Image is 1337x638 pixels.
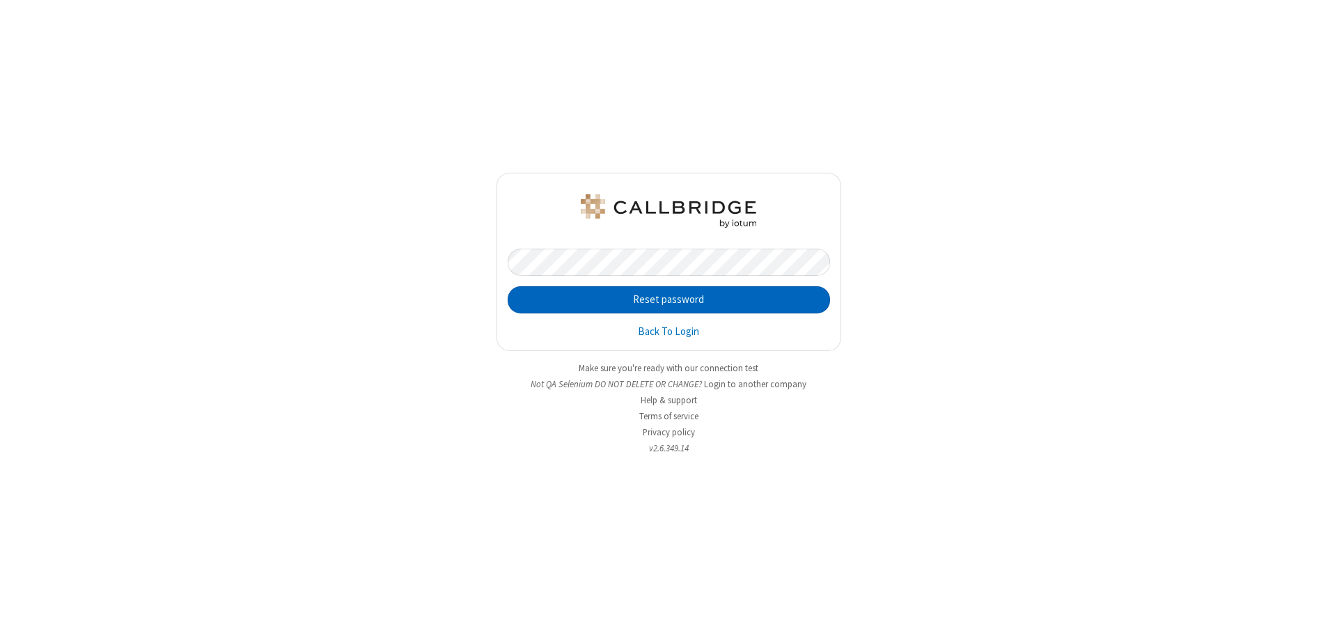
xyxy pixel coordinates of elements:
button: Login to another company [704,378,806,391]
a: Privacy policy [643,426,695,438]
li: v2.6.349.14 [497,442,841,455]
li: Not QA Selenium DO NOT DELETE OR CHANGE? [497,378,841,391]
img: QA Selenium DO NOT DELETE OR CHANGE [578,194,759,228]
button: Reset password [508,286,830,314]
a: Back To Login [638,324,699,340]
a: Help & support [641,394,697,406]
a: Make sure you're ready with our connection test [579,362,758,374]
a: Terms of service [639,410,698,422]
